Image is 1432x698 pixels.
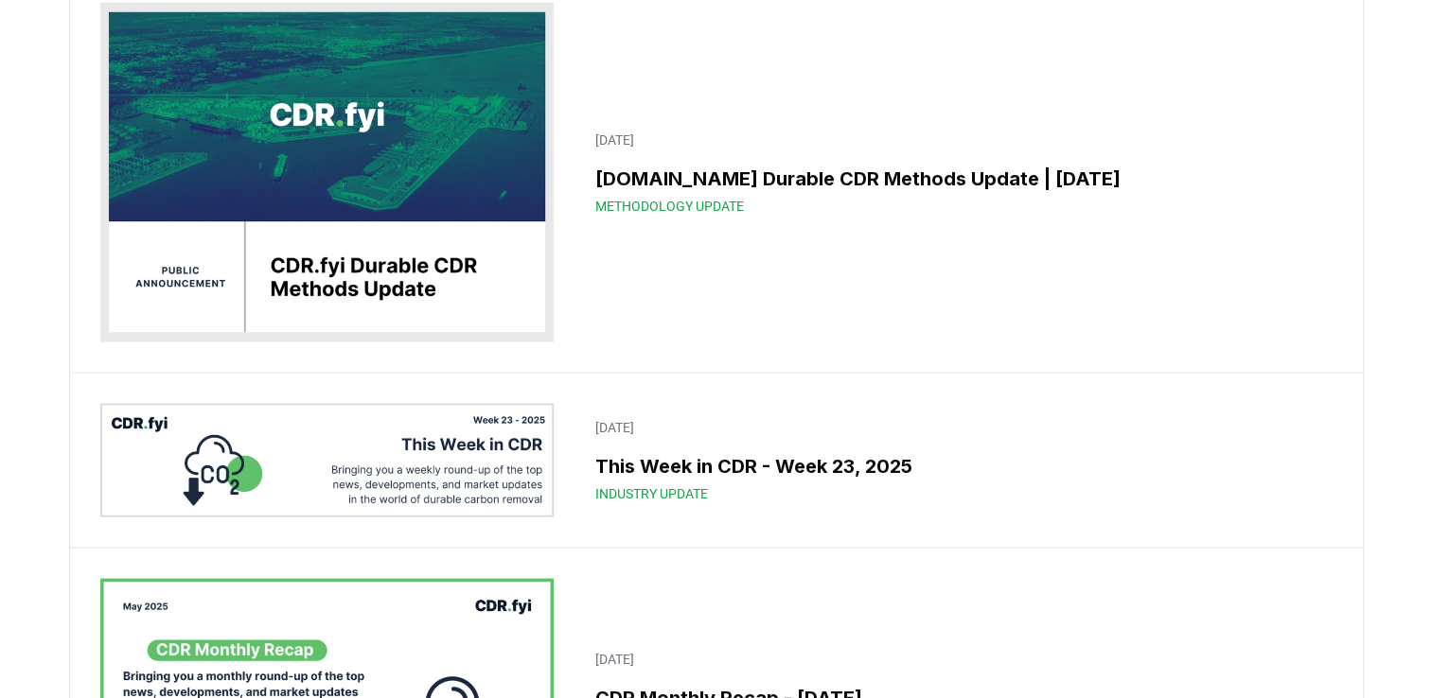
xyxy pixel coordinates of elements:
p: [DATE] [595,418,1320,437]
h3: This Week in CDR - Week 23, 2025 [595,452,1320,480]
p: [DATE] [595,650,1320,669]
span: Industry Update [595,484,708,503]
span: Methodology Update [595,197,744,216]
p: [DATE] [595,131,1320,149]
img: CDR.fyi Durable CDR Methods Update | June 2025 blog post image [100,3,555,343]
a: [DATE]This Week in CDR - Week 23, 2025Industry Update [584,407,1332,515]
a: [DATE][DOMAIN_NAME] Durable CDR Methods Update | [DATE]Methodology Update [584,119,1332,227]
img: This Week in CDR - Week 23, 2025 blog post image [100,404,555,517]
h3: [DOMAIN_NAME] Durable CDR Methods Update | [DATE] [595,165,1320,193]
